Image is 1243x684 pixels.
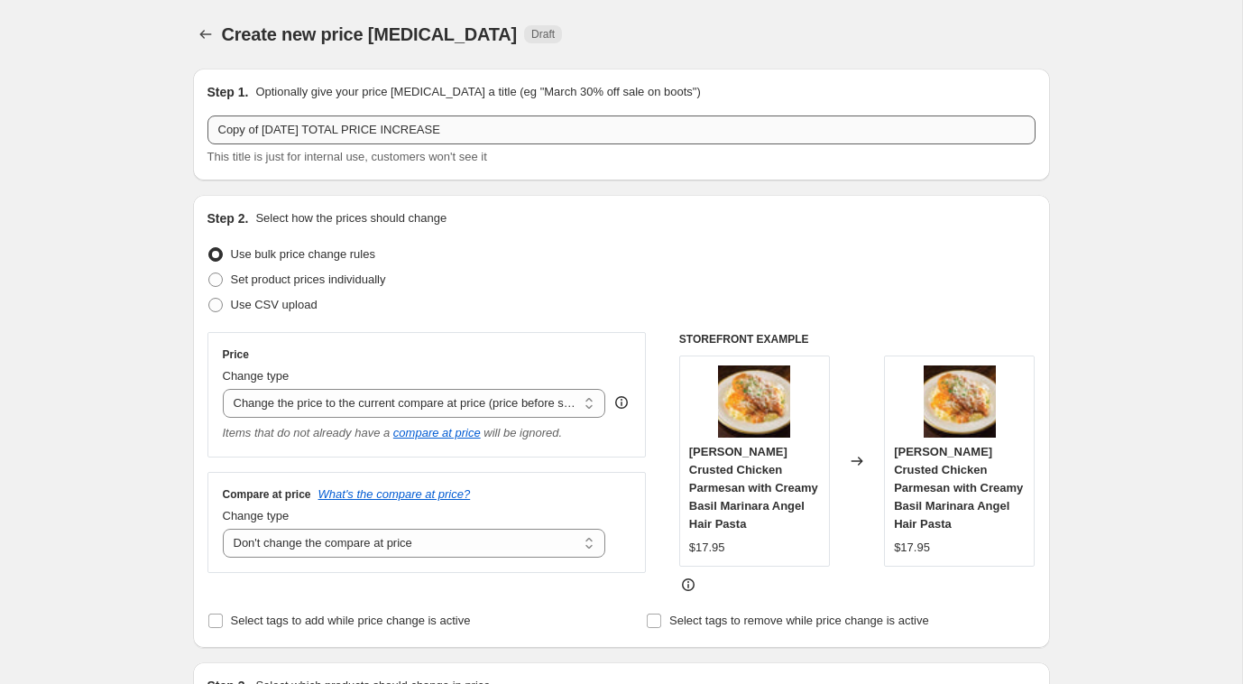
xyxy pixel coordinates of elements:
span: Create new price [MEDICAL_DATA] [222,24,518,44]
h2: Step 1. [207,83,249,101]
p: Optionally give your price [MEDICAL_DATA] a title (eg "March 30% off sale on boots") [255,83,700,101]
button: Price change jobs [193,22,218,47]
h6: STOREFRONT EXAMPLE [679,332,1036,347]
span: [PERSON_NAME] Crusted Chicken Parmesan with Creamy Basil Marinara Angel Hair Pasta [894,445,1023,531]
span: Change type [223,509,290,522]
span: [PERSON_NAME] Crusted Chicken Parmesan with Creamy Basil Marinara Angel Hair Pasta [689,445,818,531]
i: will be ignored. [483,426,562,439]
span: Set product prices individually [231,273,386,286]
span: Select tags to add while price change is active [231,614,471,627]
h3: Price [223,347,249,362]
p: Select how the prices should change [255,209,447,227]
span: Change type [223,369,290,383]
input: 30% off holiday sale [207,116,1036,144]
span: Draft [531,27,555,42]
div: $17.95 [894,539,930,557]
h3: Compare at price [223,487,311,502]
span: Use CSV upload [231,298,318,311]
span: Select tags to remove while price change is active [669,614,929,627]
div: help [612,393,631,411]
h2: Step 2. [207,209,249,227]
span: Use bulk price change rules [231,247,375,261]
button: compare at price [393,426,481,439]
img: Chicken-Parmesan-2_80x.jpg [718,365,790,438]
img: Chicken-Parmesan-2_80x.jpg [924,365,996,438]
div: $17.95 [689,539,725,557]
button: What's the compare at price? [318,487,471,501]
span: This title is just for internal use, customers won't see it [207,150,487,163]
i: Items that do not already have a [223,426,391,439]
